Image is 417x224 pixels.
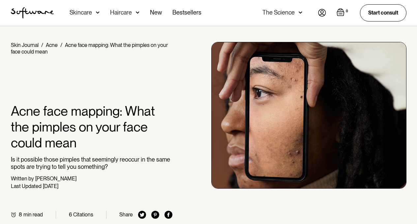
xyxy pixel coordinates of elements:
div: / [41,42,43,48]
div: Share [119,211,133,218]
a: Skin Journal [11,42,39,48]
div: Last Updated [11,183,42,189]
div: 6 [69,211,72,218]
a: Open empty cart [337,8,349,18]
img: pinterest icon [151,211,159,219]
img: Software Logo [11,7,54,19]
div: [PERSON_NAME] [35,175,76,182]
a: Acne [46,42,58,48]
div: Written by [11,175,34,182]
div: 8 [19,211,22,218]
div: Citations [73,211,93,218]
div: Skincare [70,9,92,16]
div: Acne face mapping: What the pimples on your face could mean [11,42,168,55]
p: Is it possible those pimples that seemingly reoccur in the same spots are trying to tell you some... [11,156,173,170]
a: Start consult [360,4,406,21]
img: twitter icon [138,211,146,219]
div: min read [23,211,43,218]
div: Haircare [110,9,132,16]
div: / [60,42,62,48]
div: The Science [262,9,295,16]
img: facebook icon [164,211,172,219]
img: arrow down [96,9,100,16]
a: home [11,7,54,19]
h1: Acne face mapping: What the pimples on your face could mean [11,103,173,151]
div: 0 [344,8,349,14]
img: arrow down [136,9,139,16]
img: arrow down [299,9,302,16]
div: [DATE] [43,183,58,189]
